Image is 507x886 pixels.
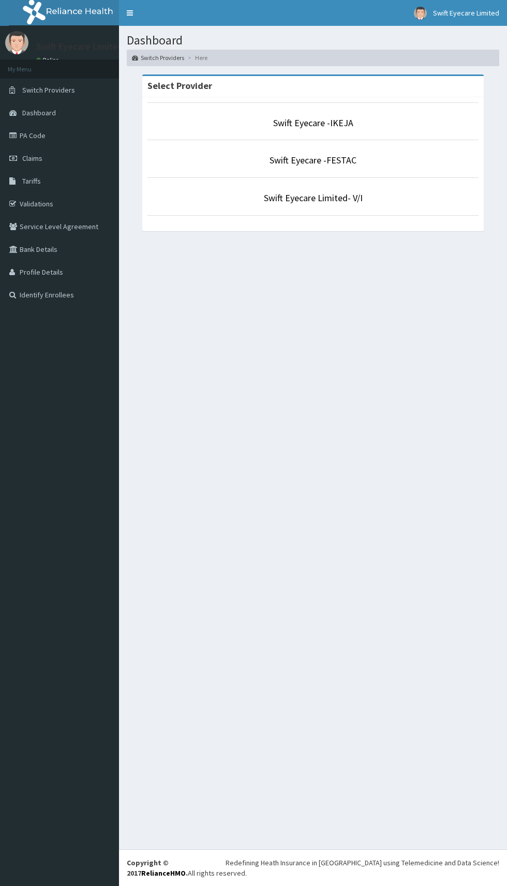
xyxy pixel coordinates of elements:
span: Tariffs [22,176,41,186]
a: RelianceHMO [141,868,186,878]
li: Here [185,53,207,62]
p: Swift Eyecare Limited [36,42,123,51]
div: Redefining Heath Insurance in [GEOGRAPHIC_DATA] using Telemedicine and Data Science! [226,858,499,868]
h1: Dashboard [127,34,499,47]
a: Swift Eyecare -IKEJA [273,117,353,129]
a: Switch Providers [132,53,184,62]
footer: All rights reserved. [119,849,507,886]
a: Online [36,56,61,64]
span: Swift Eyecare Limited [433,8,499,18]
img: User Image [5,31,28,54]
img: User Image [414,7,427,20]
span: Switch Providers [22,85,75,95]
strong: Select Provider [147,80,212,92]
a: Swift Eyecare Limited- V/I [264,192,363,204]
strong: Copyright © 2017 . [127,858,188,878]
span: Dashboard [22,108,56,117]
span: Claims [22,154,42,163]
a: Swift Eyecare -FESTAC [270,154,356,166]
